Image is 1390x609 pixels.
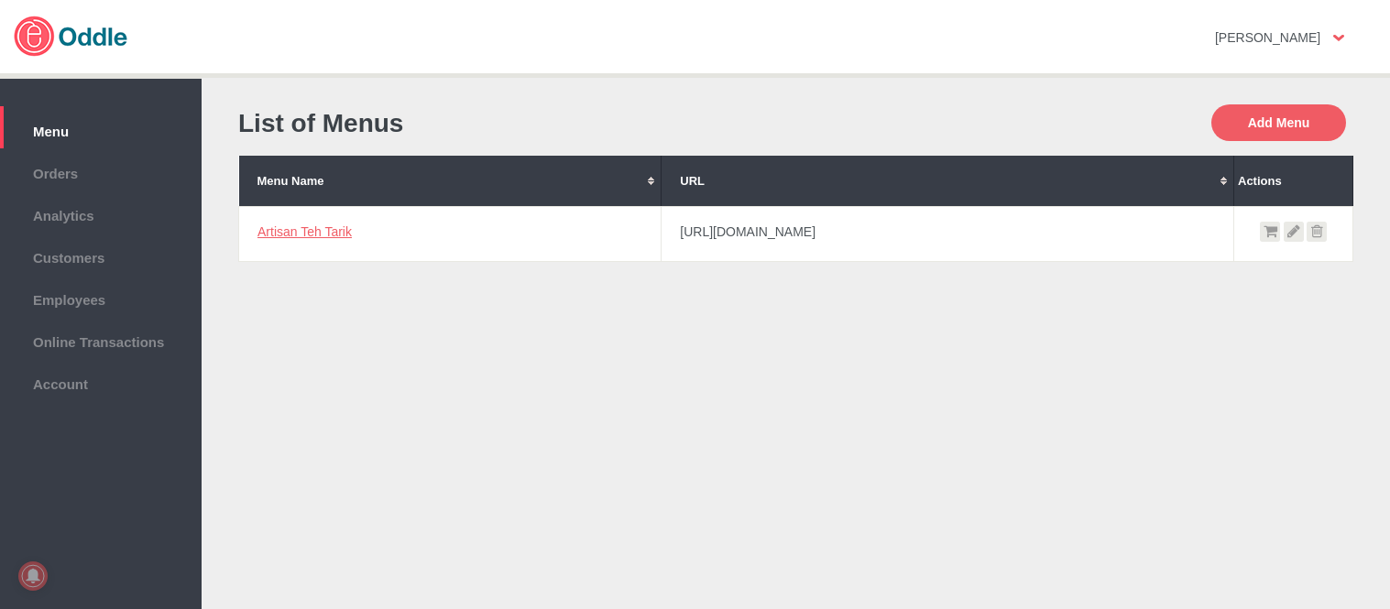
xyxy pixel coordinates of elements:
[239,156,662,206] th: Menu Name: No sort applied, activate to apply an ascending sort
[9,330,192,350] span: Online Transactions
[9,288,192,308] span: Employees
[9,372,192,392] span: Account
[1238,174,1349,188] div: Actions
[257,224,352,239] a: Artisan Teh Tarik
[1234,156,1353,206] th: Actions: No sort applied, sorting is disabled
[9,161,192,181] span: Orders
[1211,104,1346,141] button: Add Menu
[238,109,787,138] h1: List of Menus
[9,203,192,223] span: Analytics
[257,174,643,188] div: Menu Name
[662,206,1234,261] td: [URL][DOMAIN_NAME]
[662,156,1234,206] th: URL: No sort applied, activate to apply an ascending sort
[9,245,192,266] span: Customers
[1333,35,1344,41] img: user-option-arrow.png
[1215,30,1320,45] strong: [PERSON_NAME]
[680,174,1215,188] div: URL
[9,119,192,139] span: Menu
